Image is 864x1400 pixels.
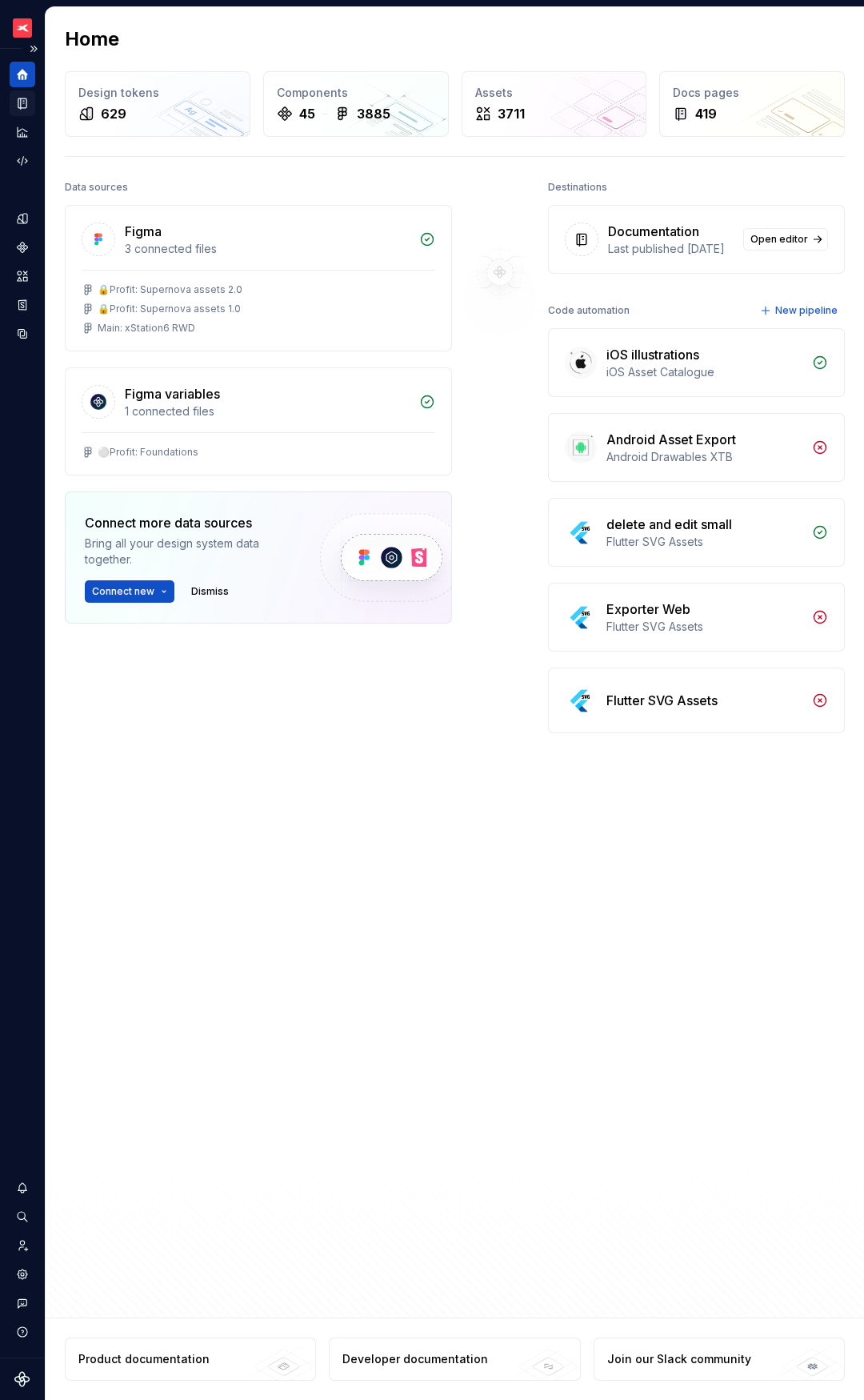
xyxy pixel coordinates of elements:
[10,1175,35,1201] button: Notifications
[85,580,174,603] button: Connect new
[462,71,647,137] a: Assets3711
[125,384,220,403] div: Figma variables
[743,228,828,251] a: Open editor
[548,176,607,199] div: Destinations
[659,71,845,137] a: Docs pages419
[329,1338,580,1381] a: Developer documentation
[125,241,410,257] div: 3 connected files
[10,321,35,347] a: Data sources
[606,449,802,465] div: Android Drawables XTB
[299,104,315,123] div: 45
[10,292,35,318] a: Storybook stories
[548,299,630,322] div: Code automation
[606,600,690,619] div: Exporter Web
[10,119,35,145] a: Analytics
[263,71,449,137] a: Components453885
[65,176,128,199] div: Data sources
[125,222,162,241] div: Figma
[65,205,452,351] a: Figma3 connected files🔒Profit: Supernova assets 2.0🔒Profit: Supernova assets 1.0Main: xStation6 RWD
[65,26,119,52] h2: Home
[594,1338,845,1381] a: Join our Slack community
[775,304,838,317] span: New pipeline
[101,104,126,123] div: 629
[10,235,35,260] a: Components
[606,691,718,710] div: Flutter SVG Assets
[98,283,242,296] div: 🔒Profit: Supernova assets 2.0
[10,62,35,87] a: Home
[85,536,293,568] div: Bring all your design system data together.
[85,513,293,532] div: Connect more data sources
[607,1351,751,1367] div: Join our Slack community
[498,104,525,123] div: 3711
[606,619,802,635] div: Flutter SVG Assets
[65,71,250,137] a: Design tokens629
[608,241,734,257] div: Last published [DATE]
[78,1351,210,1367] div: Product documentation
[10,1262,35,1287] a: Settings
[10,1204,35,1230] button: Search ⌘K
[191,585,229,598] span: Dismiss
[673,85,831,101] div: Docs pages
[65,367,452,475] a: Figma variables1 connected files⚪️Profit: Foundations
[357,104,390,123] div: 3885
[10,1233,35,1258] a: Invite team
[606,534,802,550] div: Flutter SVG Assets
[342,1351,488,1367] div: Developer documentation
[606,430,736,449] div: Android Asset Export
[22,38,45,60] button: Expand sidebar
[695,104,717,123] div: 419
[98,303,241,315] div: 🔒Profit: Supernova assets 1.0
[750,233,808,246] span: Open editor
[606,345,699,364] div: iOS illustrations
[125,403,410,419] div: 1 connected files
[14,1371,30,1387] svg: Supernova Logo
[13,18,32,38] img: 69bde2f7-25a0-4577-ad58-aa8b0b39a544.png
[98,446,198,459] div: ⚪️Profit: Foundations
[184,580,236,603] button: Dismiss
[10,206,35,231] a: Design tokens
[606,364,802,380] div: iOS Asset Catalogue
[10,148,35,174] a: Code automation
[78,85,237,101] div: Design tokens
[606,515,732,534] div: delete and edit small
[755,299,845,322] button: New pipeline
[10,90,35,116] a: Documentation
[10,1290,35,1316] button: Contact support
[98,322,195,335] div: Main: xStation6 RWD
[277,85,435,101] div: Components
[475,85,634,101] div: Assets
[92,585,154,598] span: Connect new
[65,1338,316,1381] a: Product documentation
[608,222,699,241] div: Documentation
[10,263,35,289] a: Assets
